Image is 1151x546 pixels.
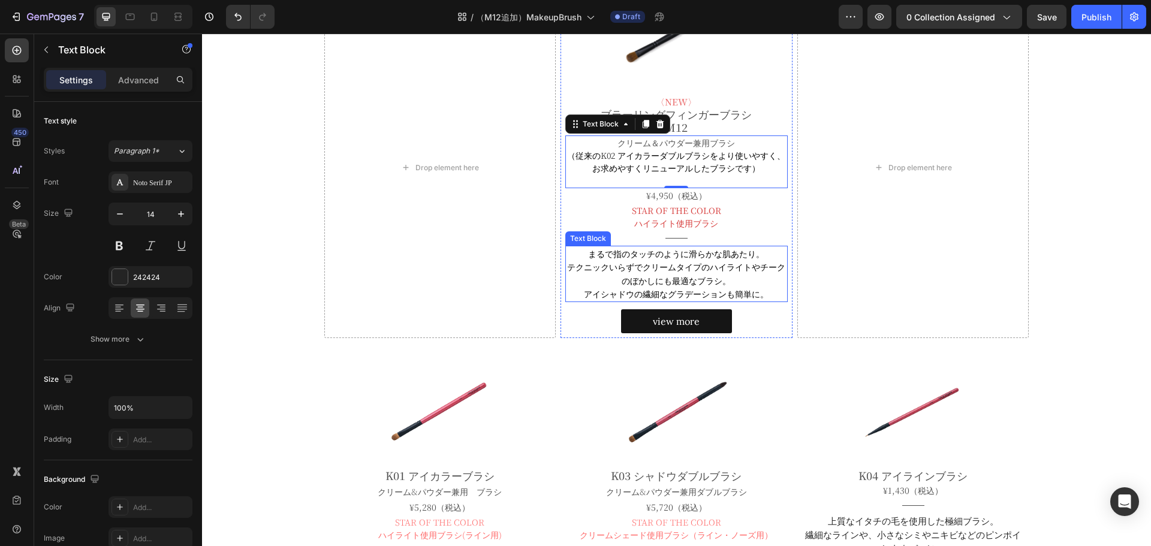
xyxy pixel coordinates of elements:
h2: K01 アイカラーブラシ [127,435,349,450]
div: Styles [44,146,65,156]
button: 0 collection assigned [896,5,1022,29]
span: Save [1037,12,1057,22]
span: STAR OF THE COLOR [430,482,519,494]
p: ハイライト使用ブラシ [364,183,584,196]
p: Advanced [118,74,159,86]
p: Text Block [58,43,160,57]
div: Publish [1081,11,1111,23]
button: 7 [5,5,89,29]
span: Draft [622,11,640,22]
button: Save [1027,5,1066,29]
div: Noto Serif JP [133,177,189,188]
div: Font [44,177,59,188]
span: クリームシェード使用ブラシ（ライン・ノーズ用） [378,495,571,507]
div: Text Block [378,85,419,96]
span: ¥5,280（税込） [207,467,268,479]
div: Show more [91,333,146,345]
button: Show more [44,328,192,350]
a: view more [419,276,530,300]
span: 〈NEW〉 [454,62,495,74]
span: STAR OF THE COLOR [193,482,282,494]
span: / [471,11,474,23]
span: （従来のK02 アイカラーダブルブラシをより使いやすく、お求めやすくリニューアルしたブラシです） [365,116,583,140]
span: クリーム&パウダー兼用 ブラシ [176,452,300,464]
h2: ブラーリングフィンガーブラシ M12 [363,60,586,102]
div: Color [44,272,62,282]
button: Paragraph 1* [109,140,192,162]
p: 7 [79,10,84,24]
img: MakeupBrush_K03.jpg [419,324,530,435]
h2: K04 アイラインブラシ [600,435,822,450]
button: Publish [1071,5,1122,29]
div: Align [44,300,77,316]
span: クリーム＆パウダー兼用ブラシ [415,103,533,115]
p: view more [451,280,498,295]
div: Add... [133,533,189,544]
div: Image [44,533,65,544]
div: Add... [133,502,189,513]
span: ハイライト使用ブラシ(ライン用) [176,495,300,507]
span: ¥4,950（税込） [444,156,505,168]
span: ¥1,430（税込） [681,451,741,463]
div: Undo/Redo [226,5,275,29]
div: Drop element here [686,129,750,139]
p: 上質なイタチの毛を使用した極細ブラシ。 [601,481,821,494]
div: Beta [9,219,29,229]
div: Color [44,502,62,512]
div: Padding [44,434,71,445]
input: Auto [109,397,192,418]
p: STAR OF THE COLOR [364,171,584,183]
span: テクニックいらずでクリームタイプのハイライトやチークのぼかしにも最適なブラシ。 [365,227,583,253]
div: Size [44,372,76,388]
div: Width [44,402,64,413]
span: まるで指のタッチのように滑らかな肌あたり。 [386,214,562,226]
p: Settings [59,74,93,86]
iframe: Design area [202,34,1151,546]
div: Open Intercom Messenger [1110,487,1139,516]
span: 0 collection assigned [906,11,995,23]
div: Rich Text Editor. Editing area: main [363,102,586,155]
div: 242424 [133,272,189,283]
p: 繊細なラインや、小さなシミやニキビなどのピンポイントカバーに。 [601,494,821,521]
span: クリーム&パウダー兼用ダブルブラシ [404,452,545,464]
span: （M12追加）MakeupBrush [476,11,581,23]
h2: K03 シャドウダブルブラシ [363,435,586,450]
div: 450 [11,128,29,137]
div: Text Block [366,200,406,210]
span: ¥5,720（税込） [444,467,505,479]
span: Paragraph 1* [114,146,159,156]
div: Background [44,472,102,488]
div: Drop element here [213,129,277,139]
div: Size [44,206,76,222]
img: MakeupBrush_K04.jpg [655,324,766,435]
div: Add... [133,435,189,445]
span: アイシャドウの繊細なグラデーションも簡単に。 [382,254,567,266]
div: Text style [44,116,77,126]
img: MakeupBrush_K01.jpg [182,324,293,435]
